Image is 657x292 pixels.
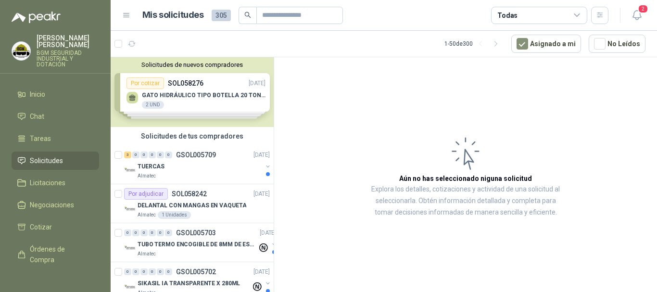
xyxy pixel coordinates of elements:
[124,227,278,258] a: 0 0 0 0 0 0 GSOL005703[DATE] Company LogoTUBO TERMO ENCOGIBLE DE 8MM DE ESPESOR X 5CMSAlmatec
[165,229,172,236] div: 0
[124,188,168,200] div: Por adjudicar
[157,152,164,158] div: 0
[30,111,44,122] span: Chat
[12,129,99,148] a: Tareas
[138,279,240,288] p: SIKASIL IA TRANSPARENTE X 280ML
[124,149,272,180] a: 3 0 0 0 0 0 GSOL005709[DATE] Company LogoTUERCASAlmatec
[244,12,251,18] span: search
[111,184,274,223] a: Por adjudicarSOL058242[DATE] Company LogoDELANTAL CON MANGAS EN VAQUETAAlmatec1 Unidades
[12,218,99,236] a: Cotizar
[30,244,90,265] span: Órdenes de Compra
[628,7,645,24] button: 2
[260,229,276,238] p: [DATE]
[253,190,270,199] p: [DATE]
[30,178,65,188] span: Licitaciones
[399,173,532,184] h3: Aún no has seleccionado niguna solicitud
[12,152,99,170] a: Solicitudes
[30,222,52,232] span: Cotizar
[511,35,581,53] button: Asignado a mi
[138,162,164,171] p: TUERCAS
[172,190,207,197] p: SOL058242
[124,152,131,158] div: 3
[37,35,99,48] p: [PERSON_NAME] [PERSON_NAME]
[157,268,164,275] div: 0
[12,174,99,192] a: Licitaciones
[149,229,156,236] div: 0
[138,240,257,249] p: TUBO TERMO ENCOGIBLE DE 8MM DE ESPESOR X 5CMS
[149,268,156,275] div: 0
[138,250,156,258] p: Almatec
[165,152,172,158] div: 0
[12,107,99,126] a: Chat
[12,240,99,269] a: Órdenes de Compra
[124,242,136,254] img: Company Logo
[12,12,61,23] img: Logo peakr
[253,151,270,160] p: [DATE]
[444,36,504,51] div: 1 - 50 de 300
[111,127,274,145] div: Solicitudes de tus compradores
[176,229,216,236] p: GSOL005703
[124,203,136,215] img: Company Logo
[140,152,148,158] div: 0
[212,10,231,21] span: 305
[30,89,45,100] span: Inicio
[30,133,51,144] span: Tareas
[176,152,216,158] p: GSOL005709
[111,57,274,127] div: Solicitudes de nuevos compradoresPor cotizarSOL058276[DATE] GATO HIDRÁULICO TIPO BOTELLA 20 TONEL...
[638,4,648,13] span: 2
[132,152,139,158] div: 0
[124,229,131,236] div: 0
[142,8,204,22] h1: Mis solicitudes
[12,196,99,214] a: Negociaciones
[124,268,131,275] div: 0
[114,61,270,68] button: Solicitudes de nuevos compradores
[253,267,270,277] p: [DATE]
[124,165,136,176] img: Company Logo
[138,201,246,210] p: DELANTAL CON MANGAS EN VAQUETA
[497,10,518,21] div: Todas
[370,184,561,218] p: Explora los detalles, cotizaciones y actividad de una solicitud al seleccionarla. Obtén informaci...
[176,268,216,275] p: GSOL005702
[140,268,148,275] div: 0
[165,268,172,275] div: 0
[132,229,139,236] div: 0
[149,152,156,158] div: 0
[158,211,191,219] div: 1 Unidades
[138,172,156,180] p: Almatec
[12,85,99,103] a: Inicio
[140,229,148,236] div: 0
[589,35,645,53] button: No Leídos
[30,200,74,210] span: Negociaciones
[12,42,30,60] img: Company Logo
[132,268,139,275] div: 0
[157,229,164,236] div: 0
[37,50,99,67] p: BGM SEGURIDAD INDUSTRIAL Y DOTACIÓN
[138,211,156,219] p: Almatec
[30,155,63,166] span: Solicitudes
